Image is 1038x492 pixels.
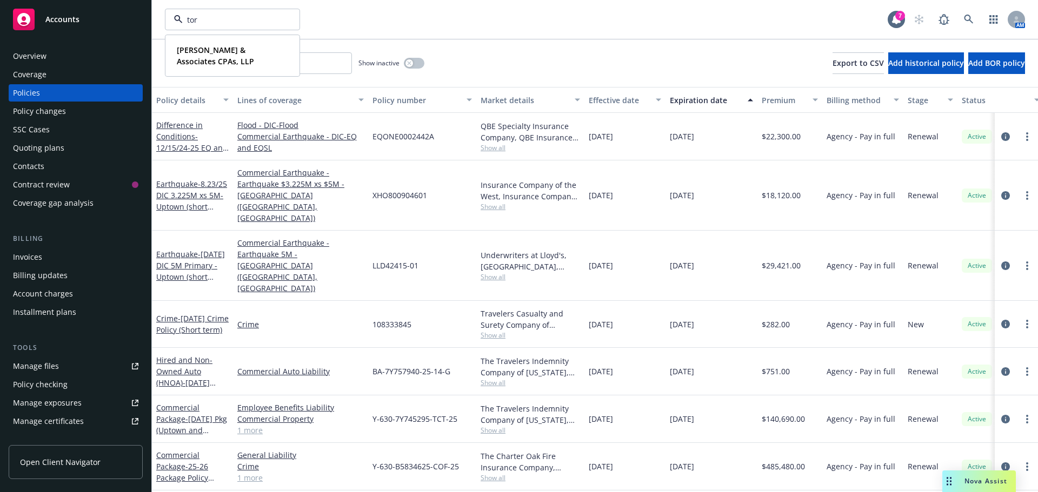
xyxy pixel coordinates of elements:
a: 1 more [237,424,364,436]
a: Search [958,9,980,30]
a: Contract review [9,176,143,193]
span: Add BOR policy [968,58,1025,68]
span: $22,300.00 [762,131,801,142]
span: 108333845 [372,319,411,330]
div: QBE Specialty Insurance Company, QBE Insurance Group, CRC Group [481,120,580,143]
span: [DATE] [589,461,613,472]
div: Tools [9,342,143,353]
a: Overview [9,48,143,65]
button: Policy number [368,87,476,113]
button: Policy details [152,87,233,113]
span: [DATE] [670,260,694,271]
a: Manage certificates [9,413,143,430]
a: SSC Cases [9,121,143,138]
span: LLD42415-01 [372,260,418,271]
span: Y-630-B5834625-COF-25 [372,461,459,472]
button: Add historical policy [888,52,964,74]
div: Manage files [13,358,59,375]
a: more [1021,259,1034,272]
a: circleInformation [999,189,1012,202]
a: more [1021,189,1034,202]
div: 7 [895,11,905,21]
span: Renewal [908,366,939,377]
span: [DATE] [670,413,694,424]
button: Lines of coverage [233,87,368,113]
span: Agency - Pay in full [827,190,895,201]
span: $140,690.00 [762,413,805,424]
span: - [DATE] Crime Policy (Short term) [156,313,229,335]
span: [DATE] [589,131,613,142]
a: circleInformation [999,259,1012,272]
span: Show all [481,202,580,211]
a: more [1021,130,1034,143]
span: New [908,319,924,330]
div: Travelers Casualty and Surety Company of America, Travelers Insurance [481,308,580,331]
span: Renewal [908,260,939,271]
a: Billing updates [9,267,143,284]
a: Invoices [9,248,143,266]
div: Quoting plans [13,139,64,157]
a: Manage exposures [9,394,143,412]
button: Nova Assist [942,470,1016,492]
a: Contacts [9,158,143,175]
a: Earthquake [156,249,225,293]
div: Policy number [372,95,460,106]
a: Crime [237,461,364,472]
div: Premium [762,95,806,106]
span: Open Client Navigator [20,456,101,468]
span: [DATE] [670,461,694,472]
span: Show all [481,426,580,435]
a: circleInformation [999,460,1012,473]
span: Agency - Pay in full [827,413,895,424]
span: Export to CSV [833,58,884,68]
span: - [DATE] Pkg (Uptown and [PERSON_NAME] term) [156,414,227,458]
div: Contacts [13,158,44,175]
span: Y-630-7Y745295-TCT-25 [372,413,457,424]
div: Overview [13,48,46,65]
span: [DATE] [589,190,613,201]
a: Difference in Conditions [156,120,228,187]
div: Market details [481,95,568,106]
a: Report a Bug [933,9,955,30]
span: [DATE] [589,366,613,377]
div: The Charter Oak Fire Insurance Company, Travelers Insurance [481,450,580,473]
span: Active [966,462,988,471]
span: Active [966,191,988,200]
a: Commercial Auto Liability [237,366,364,377]
span: Show all [481,272,580,281]
div: Installment plans [13,304,76,321]
span: Nova Assist [964,476,1007,486]
span: $751.00 [762,366,790,377]
a: Commercial Earthquake - Earthquake 5M -[GEOGRAPHIC_DATA] ([GEOGRAPHIC_DATA], [GEOGRAPHIC_DATA]) [237,237,364,294]
span: Renewal [908,461,939,472]
span: Agency - Pay in full [827,319,895,330]
a: Hired and Non-Owned Auto (HNOA) [156,355,221,410]
div: Billing [9,233,143,244]
a: Quoting plans [9,139,143,157]
span: Accounts [45,15,79,24]
span: BA-7Y757940-25-14-G [372,366,450,377]
span: Renewal [908,190,939,201]
div: Drag to move [942,470,956,492]
div: Account charges [13,285,73,302]
a: Commercial Earthquake - DIC-EQ and EQSL [237,131,364,153]
a: more [1021,413,1034,426]
span: Show all [481,473,580,482]
div: SSC Cases [13,121,50,138]
span: [DATE] [589,413,613,424]
a: more [1021,318,1034,331]
a: Policy checking [9,376,143,393]
span: XHO800904601 [372,190,427,201]
span: Add historical policy [888,58,964,68]
a: circleInformation [999,130,1012,143]
span: Agency - Pay in full [827,260,895,271]
span: [DATE] [589,319,613,330]
span: Agency - Pay in full [827,461,895,472]
div: Expiration date [670,95,741,106]
span: Active [966,319,988,329]
span: $485,480.00 [762,461,805,472]
button: Premium [757,87,822,113]
span: Active [966,367,988,376]
span: [DATE] [670,131,694,142]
